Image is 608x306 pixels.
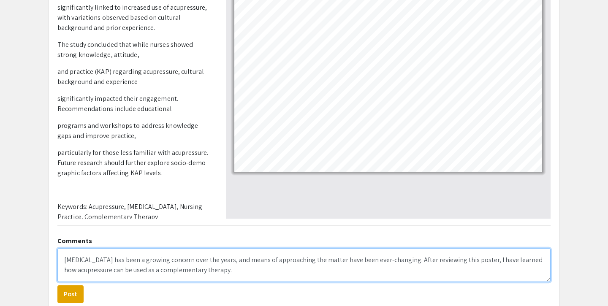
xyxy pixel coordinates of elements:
[57,67,213,87] p: and practice (KAP) regarding acupressure, cultural background and experience
[57,202,213,222] p: Keywords: Acupressure, [MEDICAL_DATA], Nursing Practice, Complementary Therapy
[57,148,213,178] p: particularly for those less familiar with acupressure. Future research should further explore soc...
[57,285,84,303] button: Post
[57,121,213,141] p: programs and workshops to address knowledge gaps and improve practice,
[57,40,213,60] p: The study concluded that while nurses showed strong knowledge, attitude,
[57,3,213,33] p: significantly linked to increased use of acupressure, with variations observed based on cultural ...
[57,237,551,245] h2: Comments
[6,268,36,300] iframe: Chat
[57,94,213,114] p: significantly impacted their engagement. Recommendations include educational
